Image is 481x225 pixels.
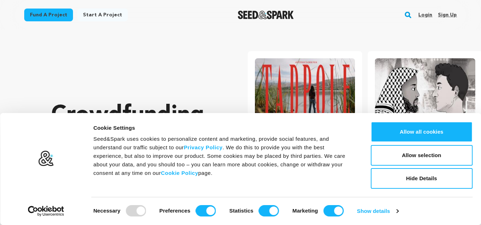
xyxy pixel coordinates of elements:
[77,9,128,21] a: Start a project
[93,135,355,177] div: Seed&Spark uses cookies to personalize content and marketing, provide social features, and unders...
[238,11,294,19] img: Seed&Spark Logo Dark Mode
[160,208,190,214] strong: Preferences
[184,144,223,150] a: Privacy Policy
[375,58,475,127] img: Khutbah image
[93,124,355,132] div: Cookie Settings
[15,206,77,216] a: Usercentrics Cookiebot - opens in a new window
[371,145,472,166] button: Allow selection
[38,150,54,167] img: logo
[51,101,219,187] p: Crowdfunding that .
[357,206,398,216] a: Show details
[93,208,120,214] strong: Necessary
[418,9,432,21] a: Login
[238,11,294,19] a: Seed&Spark Homepage
[161,170,198,176] a: Cookie Policy
[255,58,355,127] img: TADPOLE image
[438,9,457,21] a: Sign up
[292,208,318,214] strong: Marketing
[371,168,472,189] button: Hide Details
[24,9,73,21] a: Fund a project
[229,208,253,214] strong: Statistics
[371,122,472,142] button: Allow all cookies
